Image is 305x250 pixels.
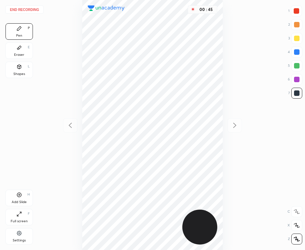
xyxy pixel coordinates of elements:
[16,34,22,37] div: Pen
[11,220,28,223] div: Full screen
[14,53,24,57] div: Eraser
[288,19,302,30] div: 2
[288,5,302,16] div: 1
[288,88,302,99] div: 7
[288,206,302,217] div: C
[288,47,302,58] div: 4
[27,193,30,196] div: H
[28,26,30,30] div: P
[28,65,30,68] div: L
[12,200,27,204] div: Add Slide
[28,212,30,215] div: F
[5,5,44,14] button: End recording
[288,234,302,245] div: Z
[13,72,25,76] div: Shapes
[288,33,302,44] div: 3
[198,7,214,12] div: 00 : 45
[288,60,302,71] div: 5
[28,46,30,49] div: E
[88,5,125,11] img: logo.38c385cc.svg
[13,239,26,242] div: Settings
[288,220,302,231] div: X
[288,74,302,85] div: 6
